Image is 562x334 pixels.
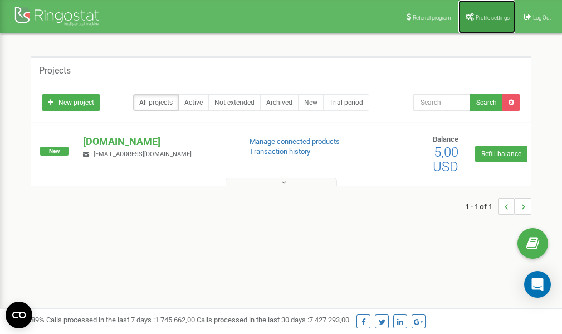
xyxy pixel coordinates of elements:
[6,302,32,328] button: Open CMP widget
[250,137,340,146] a: Manage connected products
[465,187,531,226] nav: ...
[260,94,299,111] a: Archived
[197,316,349,324] span: Calls processed in the last 30 days :
[83,134,231,149] p: [DOMAIN_NAME]
[524,271,551,298] div: Open Intercom Messenger
[413,14,451,21] span: Referral program
[250,147,310,156] a: Transaction history
[309,316,349,324] u: 7 427 293,00
[178,94,209,111] a: Active
[40,147,69,156] span: New
[465,198,498,215] span: 1 - 1 of 1
[533,14,551,21] span: Log Out
[46,316,195,324] span: Calls processed in the last 7 days :
[94,151,192,158] span: [EMAIL_ADDRESS][DOMAIN_NAME]
[208,94,261,111] a: Not extended
[413,94,471,111] input: Search
[470,94,503,111] button: Search
[433,144,458,175] span: 5,00 USD
[433,135,458,143] span: Balance
[475,146,527,162] a: Refill balance
[323,94,369,111] a: Trial period
[42,94,100,111] a: New project
[133,94,179,111] a: All projects
[476,14,510,21] span: Profile settings
[39,66,71,76] h5: Projects
[298,94,324,111] a: New
[155,316,195,324] u: 1 745 662,00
